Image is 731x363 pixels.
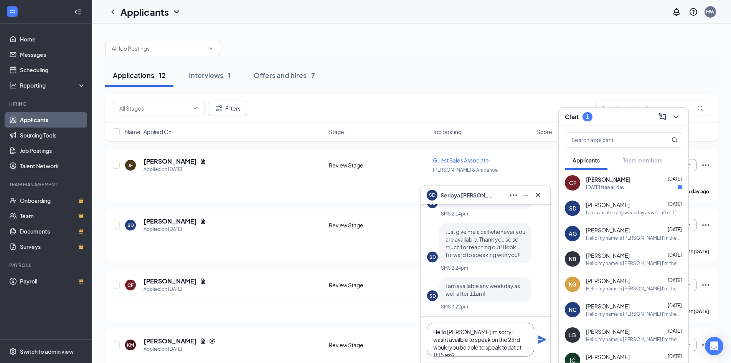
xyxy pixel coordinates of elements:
a: TeamCrown [20,208,86,224]
button: Cross [532,189,544,201]
svg: Ellipses [701,220,710,230]
a: Home [20,31,86,47]
button: Ellipses [507,189,520,201]
span: [PERSON_NAME] [586,252,630,259]
div: Interviews · 1 [189,70,231,80]
span: I am available any weekday as well after 11am! [446,282,520,297]
a: DocumentsCrown [20,224,86,239]
svg: ComposeMessage [658,112,667,121]
div: Hello my name is [PERSON_NAME] I'm the Manager at [GEOGRAPHIC_DATA]-[PERSON_NAME] & Arapahoe. I'm... [586,285,682,292]
div: Open Intercom Messenger [705,337,723,355]
div: KM [127,342,134,348]
a: SurveysCrown [20,239,86,254]
svg: Analysis [9,81,17,89]
span: Applicants [573,157,600,164]
div: I am available any weekday as well after 11am! [586,209,682,216]
svg: WorkstreamLogo [8,8,16,15]
span: [PERSON_NAME] [586,328,630,335]
div: Hello my name is [PERSON_NAME] I'm the Manager at [GEOGRAPHIC_DATA]-[PERSON_NAME] & Arapahoe. I'm... [586,336,682,343]
div: NB [569,255,576,263]
span: [DATE] [668,303,682,308]
div: Applications · 12 [113,70,166,80]
span: [DATE] [668,277,682,283]
h1: Applicants [120,5,169,18]
b: [DATE] [693,308,709,314]
div: Applied on [DATE] [144,166,206,173]
div: Applied on [DATE] [144,225,206,233]
div: SMS 3:22pm [441,303,468,310]
div: SD [127,222,134,229]
svg: Notifications [672,7,681,17]
input: Search applicant [565,133,656,147]
span: Just give me a call whenever you are available. Thank you so so much for reaching out! I look for... [446,228,525,258]
h5: [PERSON_NAME] [144,337,197,345]
div: Switch to admin view [20,348,74,355]
svg: Document [200,218,206,224]
div: SMS 2:14pm [441,211,468,217]
div: CF [569,179,576,187]
svg: QuestionInfo [689,7,698,17]
span: [DATE] [668,176,682,182]
h5: [PERSON_NAME] [144,157,197,166]
svg: ChevronDown [208,45,214,51]
b: [DATE] [693,249,709,254]
div: Team Management [9,181,84,188]
svg: Ellipses [701,280,710,290]
div: LB [569,331,576,339]
svg: Ellipses [701,340,710,350]
svg: ChevronDown [672,112,681,121]
button: ComposeMessage [656,111,668,123]
div: Applied on [DATE] [144,345,215,353]
div: Hello my name is [PERSON_NAME] I'm the Manager at [GEOGRAPHIC_DATA]-[PERSON_NAME] & Arapahoe. I'm... [586,235,682,241]
svg: ChevronDown [192,105,198,111]
textarea: Hello [PERSON_NAME] im sorry I wasnt availble to speak on the 23rd would you be able to speak tod... [427,323,534,356]
button: Filter Filters [208,101,247,116]
div: Review Stage [329,161,428,169]
span: [PERSON_NAME] [586,226,630,234]
span: [PERSON_NAME] & Arapahoe [433,167,498,173]
span: Stage [329,128,344,136]
h3: Chat [565,113,579,121]
span: Seriaya [PERSON_NAME] [441,191,494,199]
svg: MagnifyingGlass [672,137,678,143]
div: Reporting [20,81,86,89]
div: SD [429,254,436,260]
a: OnboardingCrown [20,193,86,208]
h5: [PERSON_NAME] [144,277,197,285]
a: Applicants [20,112,86,128]
svg: Settings [9,348,17,355]
b: a day ago [688,189,709,194]
div: KG [569,280,576,288]
div: JF [128,162,133,169]
span: [DATE] [668,201,682,207]
div: Offers and hires · 7 [254,70,315,80]
div: Hello my name is [PERSON_NAME] I'm the Manager at [GEOGRAPHIC_DATA]-[PERSON_NAME] & Arapahoe. I'm... [586,311,682,317]
span: [PERSON_NAME] [586,201,630,209]
svg: ChevronDown [172,7,181,17]
div: Review Stage [329,221,428,229]
a: Scheduling [20,62,86,78]
a: Talent Network [20,158,86,174]
svg: Reapply [209,338,215,344]
button: Minimize [520,189,532,201]
div: AG [569,230,577,237]
span: [DATE] [668,227,682,232]
span: Team members [623,157,662,164]
input: All Job Postings [112,44,205,53]
svg: Plane [537,335,546,344]
div: Applied on [DATE] [144,285,206,293]
div: Payroll [9,262,84,269]
a: Sourcing Tools [20,128,86,143]
svg: MagnifyingGlass [697,105,703,111]
svg: Minimize [521,191,530,200]
h5: [PERSON_NAME] [144,217,197,225]
svg: Document [200,338,206,344]
span: [DATE] [668,353,682,359]
svg: Cross [533,191,543,200]
svg: Document [200,158,206,164]
svg: Collapse [74,8,82,16]
div: Hiring [9,101,84,107]
div: SD [569,204,576,212]
div: Review Stage [329,341,428,349]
